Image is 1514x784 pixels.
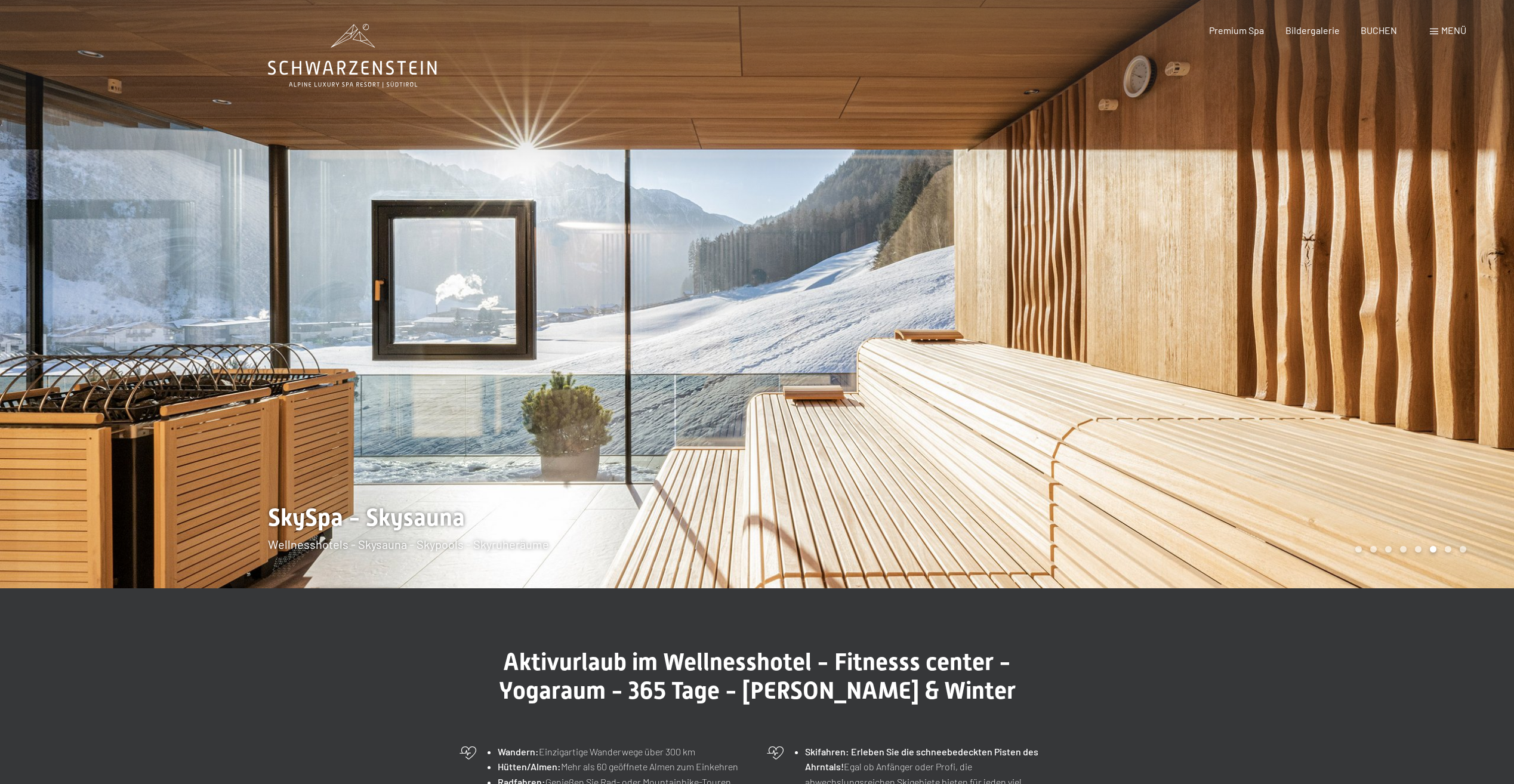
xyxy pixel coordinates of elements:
div: Carousel Page 3 [1385,546,1392,552]
div: Carousel Page 8 [1460,546,1466,552]
strong: Skifahren: [805,746,849,757]
a: BUCHEN [1361,24,1397,36]
strong: Hütten/Almen: [498,761,561,772]
div: Carousel Page 1 [1355,546,1362,552]
div: Carousel Page 2 [1370,546,1377,552]
li: Mehr als 60 geöffnete Almen zum Einkehren [498,759,748,774]
div: Carousel Page 7 [1445,546,1451,552]
span: Menü [1441,24,1466,36]
div: Carousel Page 5 [1415,546,1422,552]
span: Aktivurlaub im Wellnesshotel - Fitnesss center - Yogaraum - 365 Tage - [PERSON_NAME] & Winter [499,648,1016,705]
div: Carousel Page 4 [1400,546,1407,552]
strong: Erleben Sie die schneebedeckten Pisten des Ahrntals! [805,746,1038,773]
div: Carousel Pagination [1351,546,1466,552]
a: Premium Spa [1209,24,1264,36]
strong: Wandern: [498,746,539,757]
a: Bildergalerie [1285,24,1340,36]
li: Einzigartige Wanderwege über 300 km [498,744,748,760]
div: Carousel Page 6 (Current Slide) [1430,546,1436,552]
